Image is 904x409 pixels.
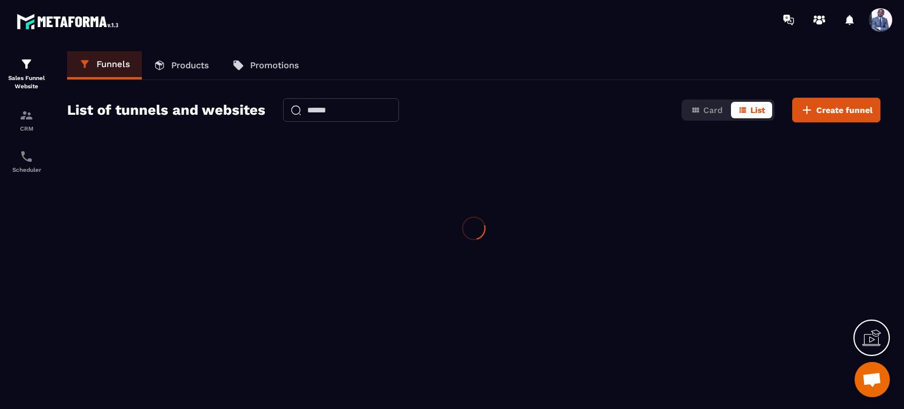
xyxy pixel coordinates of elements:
p: Scheduler [3,167,50,173]
a: Funnels [67,51,142,79]
button: List [731,102,772,118]
img: formation [19,57,34,71]
p: Funnels [97,59,130,69]
a: formationformationCRM [3,99,50,141]
a: Promotions [221,51,311,79]
a: schedulerschedulerScheduler [3,141,50,182]
div: Ouvrir le chat [855,362,890,397]
span: List [750,105,765,115]
span: Card [703,105,723,115]
h2: List of tunnels and websites [67,98,265,122]
p: Products [171,60,209,71]
img: formation [19,108,34,122]
button: Create funnel [792,98,880,122]
img: scheduler [19,149,34,164]
button: Card [684,102,730,118]
span: Create funnel [816,104,873,116]
img: logo [16,11,122,32]
p: CRM [3,125,50,132]
a: Products [142,51,221,79]
a: formationformationSales Funnel Website [3,48,50,99]
p: Sales Funnel Website [3,74,50,91]
p: Promotions [250,60,299,71]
